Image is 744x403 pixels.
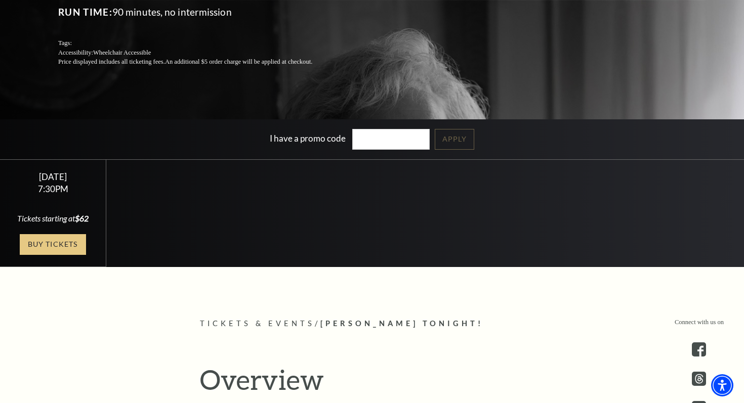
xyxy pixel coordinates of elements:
div: 7:30PM [12,185,94,193]
p: Connect with us on [675,318,724,327]
div: [DATE] [12,171,94,182]
label: I have a promo code [270,133,346,144]
p: 90 minutes, no intermission [58,4,337,20]
p: Tags: [58,38,337,48]
div: Tickets starting at [12,213,94,224]
p: / [200,318,544,330]
span: [PERSON_NAME] Tonight! [320,319,483,328]
span: An additional $5 order charge will be applied at checkout. [165,58,312,65]
p: Accessibility: [58,48,337,58]
a: facebook - open in a new tab [692,342,706,356]
p: Price displayed includes all ticketing fees. [58,57,337,67]
a: Buy Tickets [20,234,86,255]
span: Tickets & Events [200,319,315,328]
span: Wheelchair Accessible [93,49,151,56]
a: threads.com - open in a new tab [692,372,706,386]
span: Run Time: [58,6,112,18]
span: $62 [75,213,89,223]
div: Accessibility Menu [711,374,733,396]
